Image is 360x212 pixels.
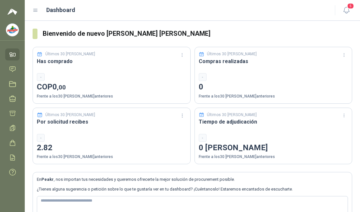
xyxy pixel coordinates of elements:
p: Últimos 30 [PERSON_NAME] [207,112,257,118]
h3: Tiempo de adjudicación [199,118,348,126]
img: Company Logo [6,24,19,36]
h1: Dashboard [46,6,75,15]
p: 0 [PERSON_NAME] [199,142,348,154]
div: - [199,134,207,142]
div: - [37,73,45,81]
p: Últimos 30 [PERSON_NAME] [45,112,95,118]
h3: Bienvenido de nuevo [PERSON_NAME] [PERSON_NAME] [43,29,352,39]
span: ,00 [57,84,66,91]
p: Frente a los 30 [PERSON_NAME] anteriores [37,154,186,160]
span: 0 [52,82,66,91]
p: Últimos 30 [PERSON_NAME] [207,51,257,57]
p: Últimos 30 [PERSON_NAME] [45,51,95,57]
h3: Compras realizadas [199,57,348,65]
p: ¿Tienes alguna sugerencia o petición sobre lo que te gustaría ver en tu dashboard? ¡Cuéntanoslo! ... [37,186,348,192]
img: Logo peakr [7,8,17,16]
button: 5 [340,5,352,16]
p: Frente a los 30 [PERSON_NAME] anteriores [199,93,348,99]
h3: Has comprado [37,57,186,65]
h3: Por solicitud recibes [37,118,186,126]
p: 2.82 [37,142,186,154]
p: Frente a los 30 [PERSON_NAME] anteriores [199,154,348,160]
div: - [199,73,207,81]
p: Frente a los 30 [PERSON_NAME] anteriores [37,93,186,99]
p: En , nos importan tus necesidades y queremos ofrecerte la mejor solución de procurement posible. [37,176,348,183]
p: COP [37,81,186,93]
b: Peakr [41,177,54,182]
p: 0 [199,81,348,93]
span: 5 [347,3,354,9]
div: - [37,134,45,142]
